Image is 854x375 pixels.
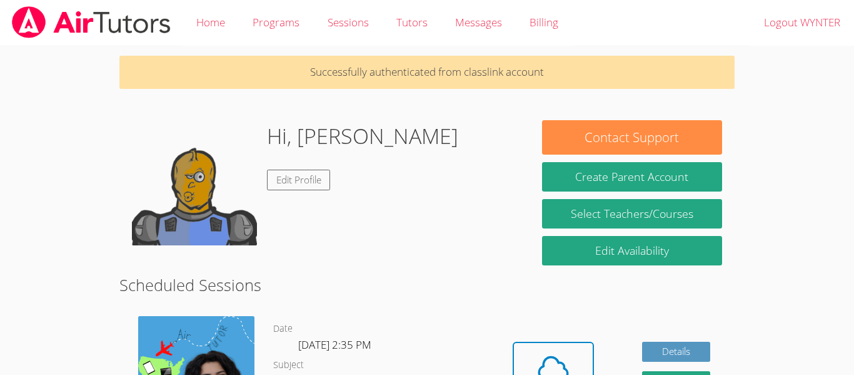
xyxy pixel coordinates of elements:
button: Create Parent Account [542,162,722,192]
h2: Scheduled Sessions [119,273,735,297]
a: Details [642,342,711,362]
h1: Hi, [PERSON_NAME] [267,120,458,152]
p: Successfully authenticated from classlink account [119,56,735,89]
a: Select Teachers/Courses [542,199,722,229]
img: default.png [132,120,257,245]
dt: Subject [273,357,304,373]
dt: Date [273,321,293,337]
span: Messages [455,15,502,29]
img: airtutors_banner-c4298cdbf04f3fff15de1276eac7730deb9818008684d7c2e4769d2f7ddbe033.png [11,6,172,38]
a: Edit Profile [267,170,331,190]
a: Edit Availability [542,236,722,265]
button: Contact Support [542,120,722,155]
span: [DATE] 2:35 PM [298,337,371,352]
